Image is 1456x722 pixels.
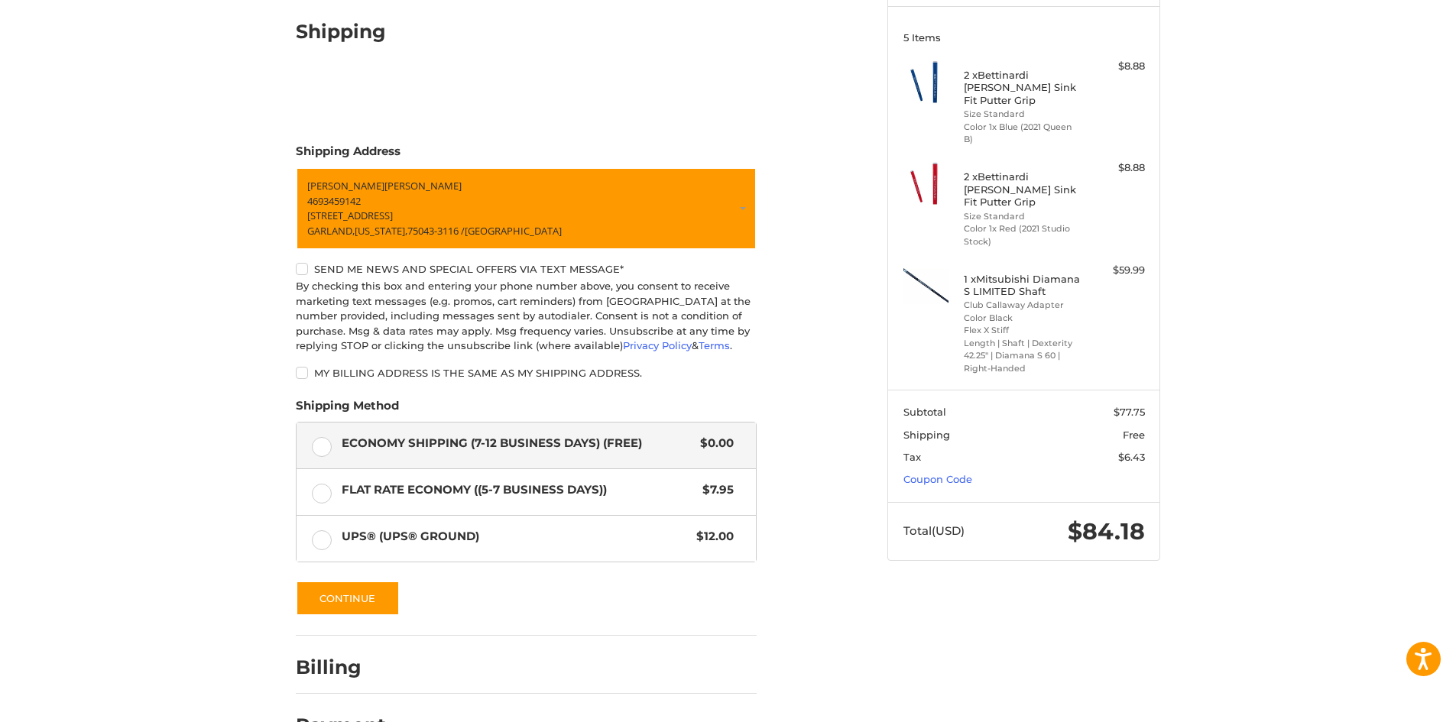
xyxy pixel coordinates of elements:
li: Color 1x Blue (2021 Queen B) [964,121,1081,146]
span: Subtotal [903,406,946,418]
span: 75043-3116 / [407,223,465,237]
legend: Shipping Method [296,397,399,422]
label: My billing address is the same as my shipping address. [296,367,757,379]
h2: Billing [296,656,385,679]
span: $12.00 [689,528,734,546]
legend: Shipping Address [296,143,400,167]
span: Total (USD) [903,523,965,538]
a: Enter or select a different address [296,167,757,250]
li: Club Callaway Adapter [964,299,1081,312]
span: Tax [903,451,921,463]
a: Terms [699,339,730,351]
button: Continue [296,581,400,616]
a: Coupon Code [903,473,972,485]
h4: 2 x Bettinardi [PERSON_NAME] Sink Fit Putter Grip [964,69,1081,106]
div: $8.88 [1085,160,1145,176]
li: Length | Shaft | Dexterity 42.25" | Diamana S 60 | Right-Handed [964,337,1081,375]
label: Send me news and special offers via text message* [296,263,757,275]
li: Color Black [964,312,1081,325]
span: 4693459142 [307,193,361,207]
span: GARLAND, [307,223,355,237]
li: Size Standard [964,210,1081,223]
span: [PERSON_NAME] [307,179,384,193]
span: [PERSON_NAME] [384,179,462,193]
li: Flex X Stiff [964,324,1081,337]
h4: 1 x Mitsubishi Diamana S LIMITED Shaft [964,273,1081,298]
div: By checking this box and entering your phone number above, you consent to receive marketing text ... [296,279,757,354]
span: Shipping [903,429,950,441]
span: $0.00 [692,435,734,452]
span: [STREET_ADDRESS] [307,209,393,222]
span: [GEOGRAPHIC_DATA] [465,223,562,237]
span: Economy Shipping (7-12 Business Days) (Free) [342,435,693,452]
span: $84.18 [1068,517,1145,546]
span: $7.95 [695,481,734,499]
a: Privacy Policy [623,339,692,351]
h3: 5 Items [903,31,1145,44]
span: UPS® (UPS® Ground) [342,528,689,546]
li: Color 1x Red (2021 Studio Stock) [964,222,1081,248]
span: [US_STATE], [355,223,407,237]
div: $8.88 [1085,59,1145,74]
span: $77.75 [1114,406,1145,418]
h4: 2 x Bettinardi [PERSON_NAME] Sink Fit Putter Grip [964,170,1081,208]
div: $59.99 [1085,263,1145,278]
li: Size Standard [964,108,1081,121]
span: $6.43 [1118,451,1145,463]
h2: Shipping [296,20,386,44]
span: Flat Rate Economy ((5-7 Business Days)) [342,481,696,499]
span: Free [1123,429,1145,441]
